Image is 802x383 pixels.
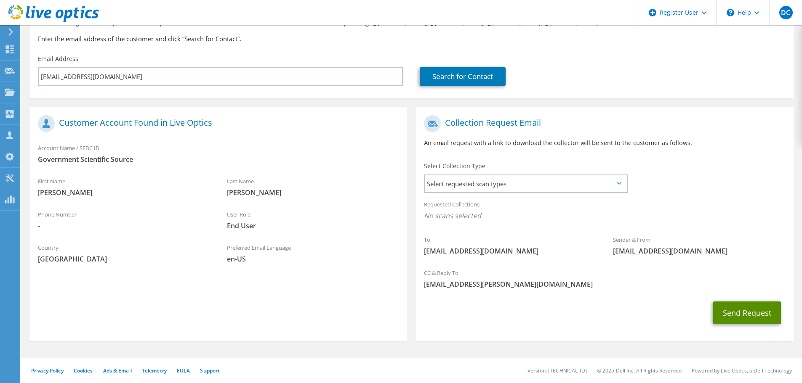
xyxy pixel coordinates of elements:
[29,239,218,268] div: Country
[424,280,785,289] span: [EMAIL_ADDRESS][PERSON_NAME][DOMAIN_NAME]
[38,221,210,230] span: -
[424,138,785,148] p: An email request with a link to download the collector will be sent to the customer as follows.
[227,188,399,197] span: [PERSON_NAME]
[74,367,93,374] a: Cookies
[38,188,210,197] span: [PERSON_NAME]
[424,115,781,132] h1: Collection Request Email
[38,34,785,43] h3: Enter the email address of the customer and click “Search for Contact”.
[29,139,407,168] div: Account Name / SFDC ID
[597,367,682,374] li: © 2025 Dell Inc. All Rights Reserved
[779,6,793,19] span: DC
[177,367,190,374] a: EULA
[103,367,132,374] a: Ads & Email
[424,211,785,220] span: No scans selected
[416,231,605,260] div: To
[713,301,781,324] button: Send Request
[38,115,394,132] h1: Customer Account Found in Live Optics
[218,172,408,201] div: Last Name
[425,175,626,192] span: Select requested scan types
[38,155,399,164] span: Government Scientific Source
[692,367,792,374] li: Powered by Live Optics, a Dell Technology
[416,195,793,227] div: Requested Collections
[218,206,408,235] div: User Role
[218,239,408,268] div: Preferred Email Language
[29,172,218,201] div: First Name
[613,246,785,256] span: [EMAIL_ADDRESS][DOMAIN_NAME]
[605,231,794,260] div: Sender & From
[142,367,167,374] a: Telemetry
[727,9,734,16] svg: \n
[424,162,485,170] label: Select Collection Type
[227,254,399,264] span: en-US
[424,246,596,256] span: [EMAIL_ADDRESS][DOMAIN_NAME]
[416,264,793,293] div: CC & Reply To
[31,367,64,374] a: Privacy Policy
[528,367,587,374] li: Version: [TECHNICAL_ID]
[38,55,78,63] label: Email Address
[200,367,220,374] a: Support
[227,221,399,230] span: End User
[29,206,218,235] div: Phone Number
[38,254,210,264] span: [GEOGRAPHIC_DATA]
[420,67,506,86] a: Search for Contact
